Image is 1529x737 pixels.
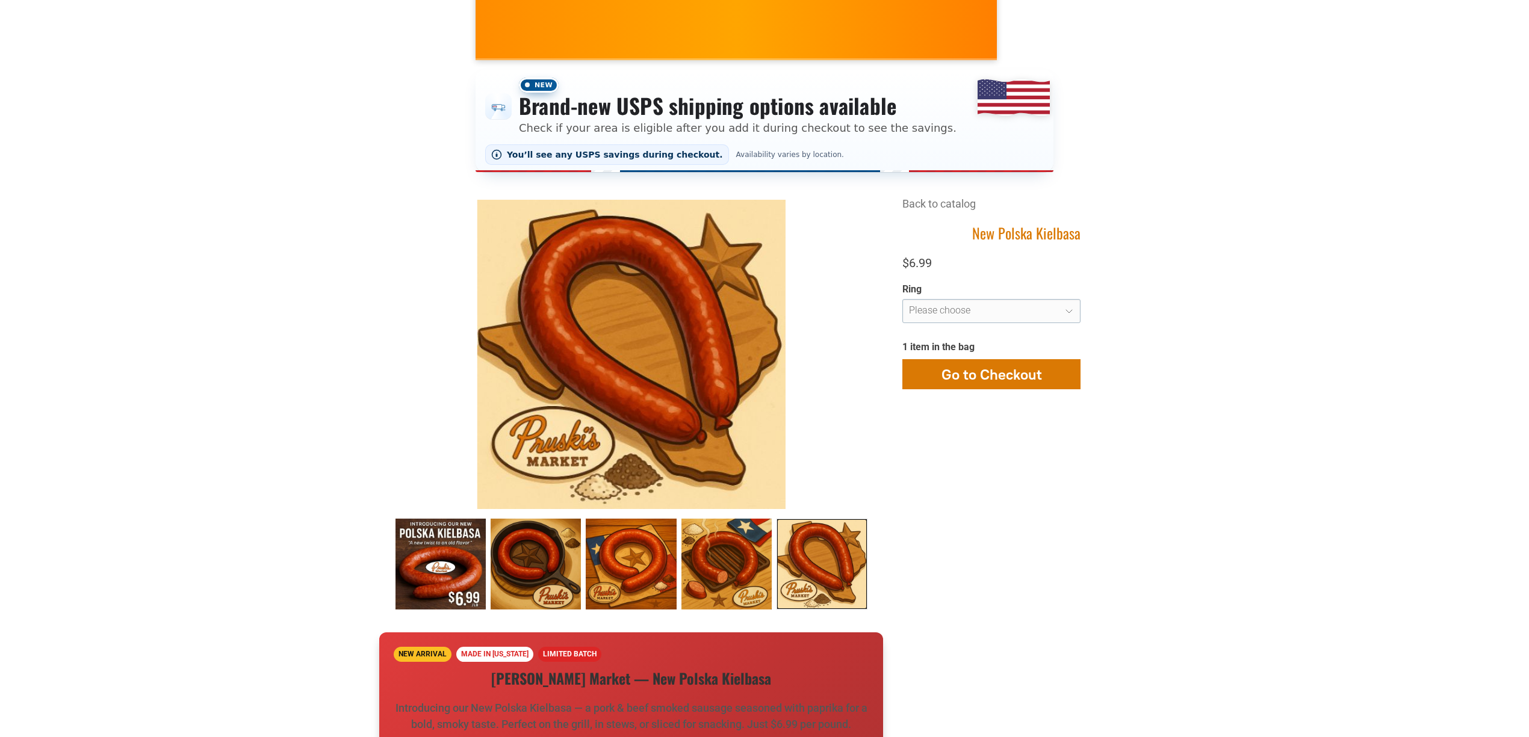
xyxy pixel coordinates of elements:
h1: New Polska Kielbasa [902,224,1150,242]
div: Shipping options announcement [476,70,1053,172]
a: New Polska Kielbasa 3 [681,519,772,609]
a: New Polska Kielbasa 1 [491,519,581,609]
span: 1 item in the bag [902,341,975,353]
span: You’ll see any USPS savings during checkout. [507,150,723,159]
span: LIMITED BATCH [538,647,601,662]
p: Check if your area is eligible after you add it during checkout to see the savings. [519,120,957,136]
span: New [519,78,559,93]
span: $6.99 [902,256,932,270]
span: Availability varies by location. [734,150,846,159]
span: MADE IN [US_STATE] [456,647,533,662]
a: Back to catalog [902,197,976,210]
div: Breadcrumbs [902,196,1150,223]
div: Ring [902,283,1081,296]
a: New Polska Kielbasa 4 [777,519,867,609]
p: Introducing our New Polska Kielbasa — a pork & beef smoked sausage seasoned with paprika for a bo... [394,700,869,732]
h3: Brand-new USPS shipping options available [519,93,957,119]
h1: [PERSON_NAME] Market — New Polska Kielbasa [394,669,869,688]
span: Go to Checkout [941,366,1042,383]
img: New Polska Kielbasa [477,200,786,509]
button: Go to Checkout [902,359,1081,389]
span: NEW ARRIVAL [394,647,451,662]
a: New Polska Kielbasa 0 [395,519,486,609]
a: New Polska Kielbasa 2 [586,519,676,609]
